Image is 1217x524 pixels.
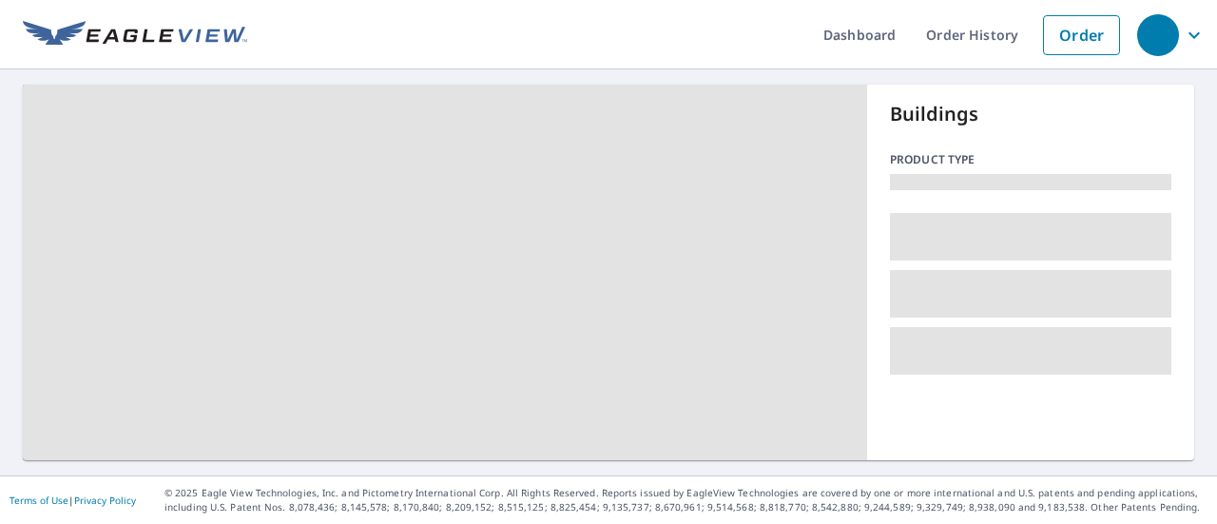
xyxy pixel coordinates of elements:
a: Terms of Use [10,494,68,507]
img: EV Logo [23,21,247,49]
p: Buildings [890,100,1171,128]
p: Product type [890,151,1171,168]
a: Order [1043,15,1120,55]
p: © 2025 Eagle View Technologies, Inc. and Pictometry International Corp. All Rights Reserved. Repo... [164,486,1207,514]
a: Privacy Policy [74,494,136,507]
p: | [10,495,136,506]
